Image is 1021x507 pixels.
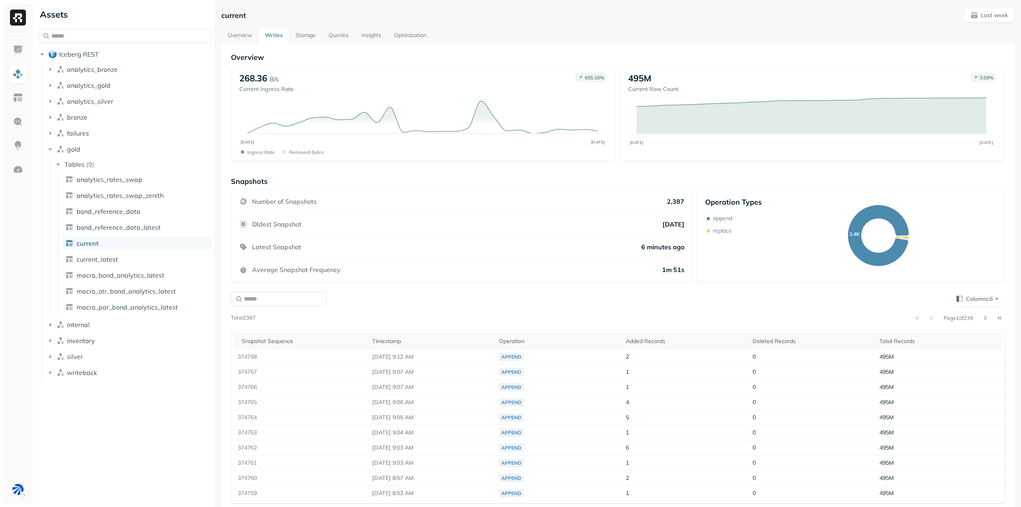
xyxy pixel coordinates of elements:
p: [DATE] [662,220,684,228]
a: bond_reference_data_latest [62,221,213,234]
div: Total Records [879,337,998,345]
div: Added Records [626,337,745,345]
img: namespace [57,337,65,345]
span: analytics_rates_swap_zenith [77,191,164,199]
span: macro_bond_analytics_latest [77,271,164,279]
td: 374761 [234,456,368,471]
img: table [65,207,73,215]
p: Total 2387 [231,314,256,322]
img: table [65,303,73,311]
img: root [49,50,57,58]
button: gold [46,143,212,156]
div: Deleted Records [753,337,871,345]
div: Snapshot Sequence [242,337,364,345]
img: Ryft [10,10,26,26]
p: Sep 29, 2025 8:57 AM [372,474,491,482]
span: 495M [879,383,894,391]
button: analytics_bronze [46,63,212,76]
p: Sep 29, 2025 9:03 AM [372,444,491,452]
span: analytics_silver [67,97,113,105]
img: table [65,255,73,263]
td: 374765 [234,395,368,410]
p: Oldest Snapshot [252,220,302,228]
span: current [77,239,99,247]
p: Latest Snapshot [252,243,301,251]
span: 1 [626,489,629,497]
p: 1m 51s [662,266,684,274]
p: 268.36 [239,73,267,84]
p: Sep 29, 2025 9:07 AM [372,368,491,376]
span: macro_otr_bond_analytics_latest [77,287,176,295]
p: Removed bytes [289,149,324,155]
span: 6 [626,444,629,451]
p: Sep 29, 2025 9:04 AM [372,429,491,436]
span: 1 [626,368,629,375]
button: Columns:6 [951,292,1005,306]
tspan: [DATE] [591,140,605,145]
div: append [499,428,524,437]
text: 2.4K [850,231,860,237]
p: Ingress Rate [247,149,275,155]
img: namespace [57,145,65,153]
span: 495M [879,353,894,360]
td: 374760 [234,471,368,486]
span: 0 [753,444,756,451]
a: Writes [258,29,289,43]
img: BAM Staging [12,484,24,495]
p: Current Row Count [628,85,678,93]
p: Last week [981,12,1008,19]
img: namespace [57,65,65,73]
tspan: [DATE] [240,140,254,145]
button: inventory [46,334,212,347]
span: 495M [879,414,894,421]
span: 495M [879,489,894,497]
a: Overview [221,29,258,43]
span: analytics_gold [67,81,110,89]
img: table [65,176,73,183]
span: 0 [753,383,756,391]
p: replace [713,227,732,235]
img: table [65,223,73,231]
span: 5 [626,414,629,421]
a: bond_reference_data [62,205,213,218]
p: Sep 29, 2025 9:12 AM [372,353,491,361]
span: 0 [753,353,756,360]
button: Last week [964,8,1015,22]
span: 495M [879,474,894,481]
span: 1 [626,459,629,466]
span: 0 [753,368,756,375]
p: Page 1 of 239 [944,314,973,322]
img: namespace [57,97,65,105]
tspan: [DATE] [980,140,993,145]
div: append [499,398,524,406]
td: 374766 [234,380,368,395]
p: ( 9 ) [86,160,94,168]
div: append [499,459,524,467]
span: 1 [626,383,629,391]
p: Overview [231,53,1005,62]
span: silver [67,353,83,361]
p: Operation Types [705,197,762,207]
span: bond_reference_data_latest [77,223,161,231]
span: analytics_bronze [67,65,118,73]
a: Queries [322,29,355,43]
p: B/s [270,74,279,84]
span: analytics_rates_swap [77,176,142,183]
div: append [499,474,524,482]
p: Sep 29, 2025 9:06 AM [372,398,491,406]
td: 374762 [234,440,368,456]
button: silver [46,350,212,363]
td: 374767 [234,365,368,380]
p: 6 minutes ago [641,243,684,251]
span: Iceberg REST [59,50,99,58]
div: Assets [38,8,211,21]
span: 1 [626,429,629,436]
div: append [499,383,524,391]
text: 31 [900,234,905,240]
button: analytics_gold [46,79,212,92]
span: 2 [626,353,629,360]
span: 495M [879,459,894,466]
span: 0 [753,489,756,497]
div: append [499,444,524,452]
tspan: [DATE] [630,140,644,145]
